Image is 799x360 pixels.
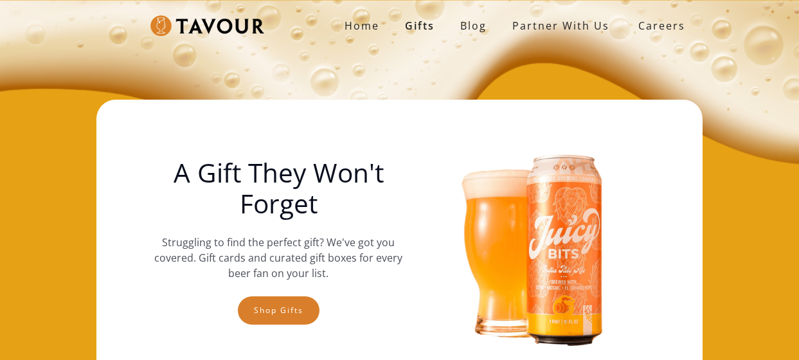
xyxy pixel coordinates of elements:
a: Shop gifts [238,296,319,325]
a: Blog [447,13,499,39]
p: Struggling to find the perfect gift? We've got you covered. Gift cards and curated gift boxes for... [148,235,409,281]
strong: Home [345,19,379,33]
a: partner with us [499,13,622,39]
h1: A Gift They Won't Forget [148,157,409,219]
strong: Careers [638,13,685,39]
a: Careers [622,8,695,44]
a: Gifts [392,13,447,39]
a: Home [332,13,392,39]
